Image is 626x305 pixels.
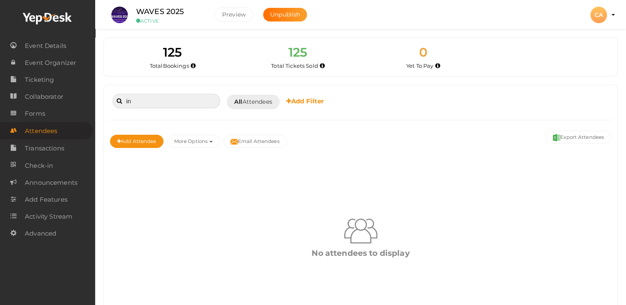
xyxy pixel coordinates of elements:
i: Total number of tickets sold [320,64,325,68]
span: Event Organizer [25,55,76,71]
span: Total [150,62,189,69]
button: More Options [167,135,220,148]
span: Add Features [25,191,67,208]
span: Unpublish [270,11,300,18]
span: Check-in [25,157,53,174]
button: Export Attendees [546,131,611,144]
button: Unpublish [263,8,307,21]
span: Collaborator [25,88,63,105]
span: Event Details [25,38,66,54]
i: Total number of bookings [191,64,196,68]
span: Bookings [163,62,189,69]
label: WAVES 2025 [136,6,184,18]
b: Add Filter [286,97,324,105]
input: Search attendee [113,94,220,108]
span: Announcements [25,174,77,191]
span: Activity Stream [25,208,72,225]
span: 125 [288,45,307,60]
img: S4WQAGVX_small.jpeg [111,7,128,23]
span: 0 [419,45,427,60]
span: Advanced [25,225,56,242]
button: Preview [215,7,253,22]
img: excel.svg [553,134,560,141]
img: mail-filled.svg [230,138,238,145]
b: All [234,98,242,105]
span: 125 [163,45,182,60]
span: Forms [25,105,45,122]
button: CA [588,6,609,24]
span: Yet To Pay [406,62,433,69]
button: Add Attendee [110,135,163,148]
span: Attendees [234,98,272,106]
div: CA [590,7,607,23]
span: Total Tickets Sold [271,62,318,69]
span: Ticketing [25,71,54,88]
span: Attendees [25,123,57,139]
img: group2-result.png [344,214,377,248]
small: ACTIVE [136,18,202,24]
button: Email Attendees [223,135,287,148]
span: Transactions [25,140,64,157]
profile-pic: CA [590,11,607,19]
div: No attendees to display [116,248,605,259]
